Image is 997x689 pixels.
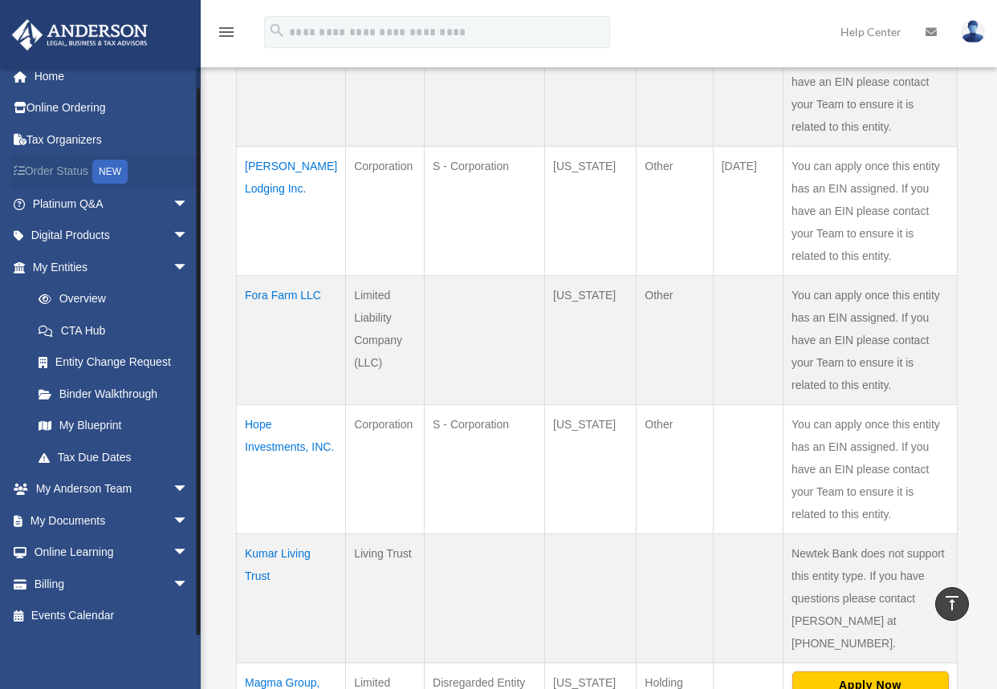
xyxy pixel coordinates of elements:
[11,537,213,569] a: Online Learningarrow_drop_down
[11,251,205,283] a: My Entitiesarrow_drop_down
[173,537,205,569] span: arrow_drop_down
[783,404,958,533] td: You can apply once this entity has an EIN assigned. If you have an EIN please contact your Team t...
[713,146,783,275] td: [DATE]
[783,146,958,275] td: You can apply once this entity has an EIN assigned. If you have an EIN please contact your Team t...
[942,594,962,613] i: vertical_align_top
[11,600,213,632] a: Events Calendar
[783,533,958,663] td: Newtek Bank does not support this entity type. If you have questions please contact [PERSON_NAME]...
[173,188,205,221] span: arrow_drop_down
[637,17,713,146] td: Other
[11,156,213,188] a: Order StatusNEW
[22,314,205,347] a: CTA Hub
[935,587,969,621] a: vertical_align_top
[11,568,213,600] a: Billingarrow_drop_down
[11,60,213,92] a: Home
[92,160,128,184] div: NEW
[545,404,637,533] td: [US_STATE]
[22,283,197,315] a: Overview
[346,533,425,663] td: Living Trust
[11,220,213,252] a: Digital Productsarrow_drop_down
[11,124,213,156] a: Tax Organizers
[783,17,958,146] td: You can apply once this entity has an EIN assigned. If you have an EIN please contact your Team t...
[173,220,205,253] span: arrow_drop_down
[173,251,205,284] span: arrow_drop_down
[22,410,205,442] a: My Blueprint
[237,404,346,533] td: Hope Investments, INC.
[346,17,425,146] td: Corporation
[637,404,713,533] td: Other
[637,275,713,404] td: Other
[22,378,205,410] a: Binder Walkthrough
[425,404,545,533] td: S - Corporation
[11,473,213,505] a: My Anderson Teamarrow_drop_down
[237,533,346,663] td: Kumar Living Trust
[22,441,205,473] a: Tax Due Dates
[425,146,545,275] td: S - Corporation
[11,188,213,220] a: Platinum Q&Aarrow_drop_down
[173,568,205,601] span: arrow_drop_down
[268,22,286,39] i: search
[961,20,985,43] img: User Pic
[346,404,425,533] td: Corporation
[11,92,213,124] a: Online Ordering
[545,17,637,146] td: [US_STATE]
[237,275,346,404] td: Fora Farm LLC
[11,505,213,537] a: My Documentsarrow_drop_down
[173,505,205,537] span: arrow_drop_down
[346,275,425,404] td: Limited Liability Company (LLC)
[783,275,958,404] td: You can apply once this entity has an EIN assigned. If you have an EIN please contact your Team t...
[637,146,713,275] td: Other
[346,146,425,275] td: Corporation
[173,473,205,506] span: arrow_drop_down
[237,146,346,275] td: [PERSON_NAME] Lodging Inc.
[545,275,637,404] td: [US_STATE]
[22,347,205,379] a: Entity Change Request
[545,146,637,275] td: [US_STATE]
[217,28,236,42] a: menu
[217,22,236,42] i: menu
[7,19,153,51] img: Anderson Advisors Platinum Portal
[237,17,346,146] td: Blue Hole Hospitality, Inc.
